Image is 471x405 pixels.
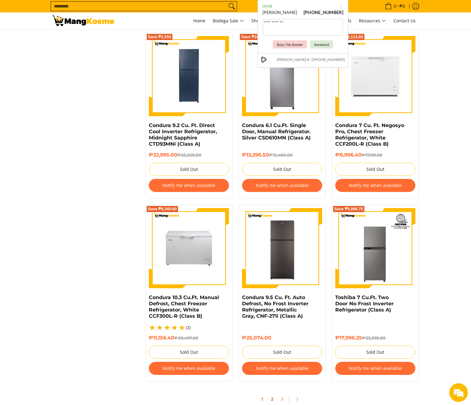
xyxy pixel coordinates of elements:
a: Bodega Sale [210,12,247,29]
button: Notify me when available [149,362,229,375]
del: ₱25,550.00 [177,152,201,157]
span: Resources [359,17,386,25]
a: Condura 10.3 Cu.Ft. Manual Defrost, Chest Freezer Refrigerator, White CCF300L-R (Class B) [149,294,219,319]
span: Save ₱2,555 [148,35,171,39]
img: Condura 7 Cu. Ft. Negosyo Pro, Chest Freezer Refrigerator, White CCF200L-R (Class B) [335,36,415,116]
a: Resources [356,12,389,29]
a: Home [190,12,208,29]
img: Toshiba 7 Cu.Ft. Two Door No Frost Inverter Refrigerator (Class A) [335,208,415,288]
button: Sold Out [149,346,229,359]
div: Leave a message [32,35,104,43]
span: 5.0 / 5.0 based on 2 reviews [149,324,186,331]
a: Toshiba 7 Cu.Ft. Two Door No Frost Inverter Refrigerator (Class A) [335,294,394,313]
div: Minimize live chat window [102,3,117,18]
a: Contact Us [390,12,419,29]
a: 3 [278,393,286,405]
img: Condura 6.1 Cu.Ft. Single Door, Manual Refrigerator. Silver CSD610MN (Class A) [242,36,322,116]
textarea: Type your message and click 'Submit' [3,170,118,191]
button: Notify me when available [335,179,415,192]
a: Condura 6.1 Cu.Ft. Single Door, Manual Refrigerator. Silver CSD610MN (Class A) [242,122,311,141]
span: ₱0 [399,4,406,8]
h6: ₱8,996.40 [335,152,415,158]
a: Shop by Class [248,12,289,29]
a: Condura 9.2 Cu. Ft. Direct Cool Inverter Refrigerator, Midnight Sapphire CTD93MNi (Class A) [149,122,217,147]
span: · [267,396,268,402]
button: Notify me when available [242,179,322,192]
span: Save ₱8,113.60 [334,35,363,39]
button: Sold Out [335,163,415,176]
span: Shop by Class [251,17,286,25]
h6: ₱11,156.40 [149,335,229,341]
del: ₱20,497.00 [174,335,198,340]
span: (2) [186,326,191,330]
span: We are offline. Please leave us a message. [13,78,108,141]
span: Bodega Sale [213,17,244,25]
img: Condura 10.3 Cu.Ft. Manual Defrost, Chest Freezer Refrigerator, White CCF300L-R (Class B) [149,208,229,288]
span: Home [193,18,205,24]
h6: ₱13,296.50 [242,152,322,158]
span: • [383,3,407,10]
span: Contact Us [393,18,416,24]
span: Save ₱5,998.75 [334,207,363,211]
del: ₱23,995.00 [362,335,386,340]
h6: ₱22,995.00 [149,152,229,158]
button: Sold Out [149,163,229,176]
img: condura-9.3-cubic-feet-direct-cool-inverter-refrigerator-midnight-sapphire-full-view-mang-kosme [149,37,229,116]
button: Notify me when available [149,179,229,192]
h6: ₱17,996.25 [335,335,415,341]
button: Sold Out [335,346,415,359]
img: Bodega Sale Refrigerator l Mang Kosme: Home Appliances Warehouse Sale [52,16,114,26]
button: Sold Out [242,346,322,359]
span: Save ₱183.50 [241,35,267,39]
button: Notify me when available [335,362,415,375]
button: Notify me when available [242,362,322,375]
del: ₱13,480.00 [269,152,293,157]
span: Save ₱9,340.60 [148,207,177,211]
a: Condura 9.5 Cu. Ft. Auto Defrost, No Frost Inverter Refrigerator, Metallic Gray, CNF-271i (Class A) [242,294,309,319]
del: ₱17,110.00 [362,152,382,157]
em: Submit [91,191,113,200]
span: 0 [393,4,397,8]
button: Sold Out [242,163,322,176]
button: Search [227,2,237,11]
a: Condura 7 Cu. Ft. Negosyo Pro, Chest Freezer Refrigerator, White CCF200L-R (Class B) [335,122,404,147]
img: Condura 9.5 Cu. Ft. Auto Defrost, No Frost Inverter Refrigerator, Metallic Gray, CNF-271i (Class A) [242,208,322,288]
nav: Main Menu [121,12,419,29]
span: · [277,396,278,402]
h6: ₱25,074.00 [242,335,322,341]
